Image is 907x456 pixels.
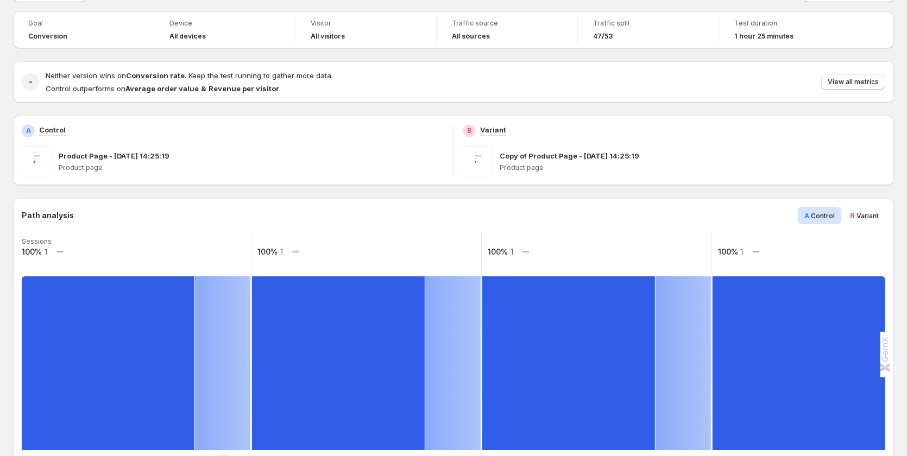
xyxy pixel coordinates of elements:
a: VisitorAll visitors [311,18,421,42]
span: 1 hour 25 minutes [734,32,793,41]
p: Product Page - [DATE] 14:25:19 [59,150,169,161]
strong: Average order value [125,84,199,93]
text: 100% [718,247,738,256]
strong: Conversion rate [126,71,185,80]
span: Neither version wins on . Keep the test running to gather more data. [46,71,333,80]
h2: A [26,126,31,135]
text: 100% [22,247,42,256]
img: Product Page - Sep 16, 14:25:19 [22,146,52,176]
strong: & [201,84,206,93]
span: Traffic source [452,19,562,28]
span: Visitor [311,19,421,28]
a: Traffic sourceAll sources [452,18,562,42]
a: Test duration1 hour 25 minutes [734,18,845,42]
strong: Revenue per visitor [209,84,279,93]
span: Goal [28,19,138,28]
span: 47/53 [593,32,613,41]
h4: All sources [452,32,490,41]
text: 1 [511,247,513,256]
span: Test duration [734,19,845,28]
text: 100% [257,247,278,256]
text: 1 [740,247,743,256]
h4: All devices [169,32,206,41]
span: Traffic split [593,19,703,28]
path: Added to cart: 1 [252,276,425,450]
span: Control outperforms on . [46,84,281,93]
button: View all metrics [821,74,885,90]
span: Device [169,19,280,28]
span: Conversion [28,32,67,41]
text: 100% [488,247,508,256]
a: GoalConversion [28,18,138,42]
text: Sessions [22,237,52,245]
p: Product page [59,163,445,172]
text: 1 [45,247,47,256]
h4: All visitors [311,32,345,41]
span: View all metrics [828,78,879,86]
path: Completed checkout: 1 [713,276,885,450]
a: Traffic split47/53 [593,18,703,42]
a: DeviceAll devices [169,18,280,42]
p: Control [39,124,66,135]
p: Product page [500,163,886,172]
span: Control [811,212,835,220]
h3: Path analysis [22,210,74,221]
p: Copy of Product Page - [DATE] 14:25:19 [500,150,639,161]
span: Variant [856,212,879,220]
p: Variant [480,124,506,135]
span: B [850,211,855,220]
h2: B [467,126,471,135]
span: A [804,211,809,220]
img: Copy of Product Page - Sep 16, 14:25:19 [463,146,493,176]
h2: - [29,77,33,87]
text: 1 [280,247,283,256]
